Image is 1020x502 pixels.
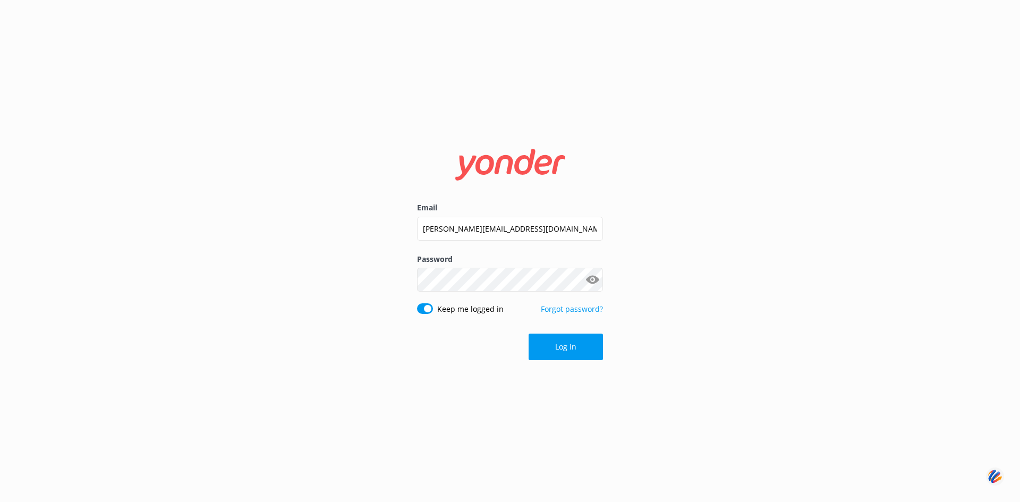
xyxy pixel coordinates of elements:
a: Forgot password? [541,304,603,314]
label: Password [417,253,603,265]
input: user@emailaddress.com [417,217,603,241]
button: Show password [582,269,603,291]
button: Log in [529,334,603,360]
label: Email [417,202,603,214]
img: svg+xml;base64,PHN2ZyB3aWR0aD0iNDQiIGhlaWdodD0iNDQiIHZpZXdCb3g9IjAgMCA0NCA0NCIgZmlsbD0ibm9uZSIgeG... [986,466,1004,486]
label: Keep me logged in [437,303,504,315]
